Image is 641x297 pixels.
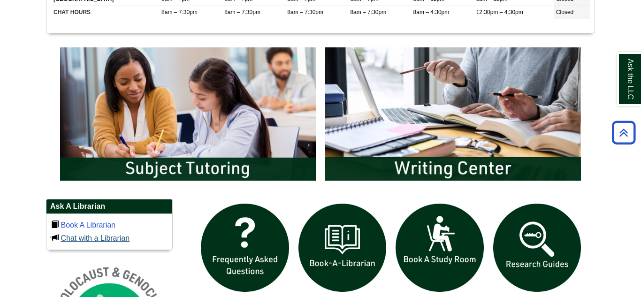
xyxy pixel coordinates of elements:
[161,9,198,15] span: 8am – 7:30pm
[224,9,260,15] span: 8am – 7:30pm
[413,9,450,15] span: 8am – 4:30pm
[55,43,320,185] img: Subject Tutoring Information
[488,199,586,297] img: Research Guides icon links to research guides web page
[350,9,386,15] span: 8am – 7:30pm
[196,199,294,297] img: frequently asked questions
[294,199,391,297] img: Book a Librarian icon links to book a librarian web page
[46,199,172,214] h2: Ask A Librarian
[287,9,323,15] span: 8am – 7:30pm
[55,43,586,190] div: slideshow
[61,234,130,242] a: Chat with a Librarian
[61,221,115,229] a: Book A Librarian
[51,6,159,19] td: CHAT HOURS
[609,126,639,139] a: Back to Top
[320,43,586,185] img: Writing Center Information
[391,199,488,297] img: book a study room icon links to book a study room web page
[476,9,523,15] span: 12:30pm – 4:30pm
[556,9,573,15] span: Closed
